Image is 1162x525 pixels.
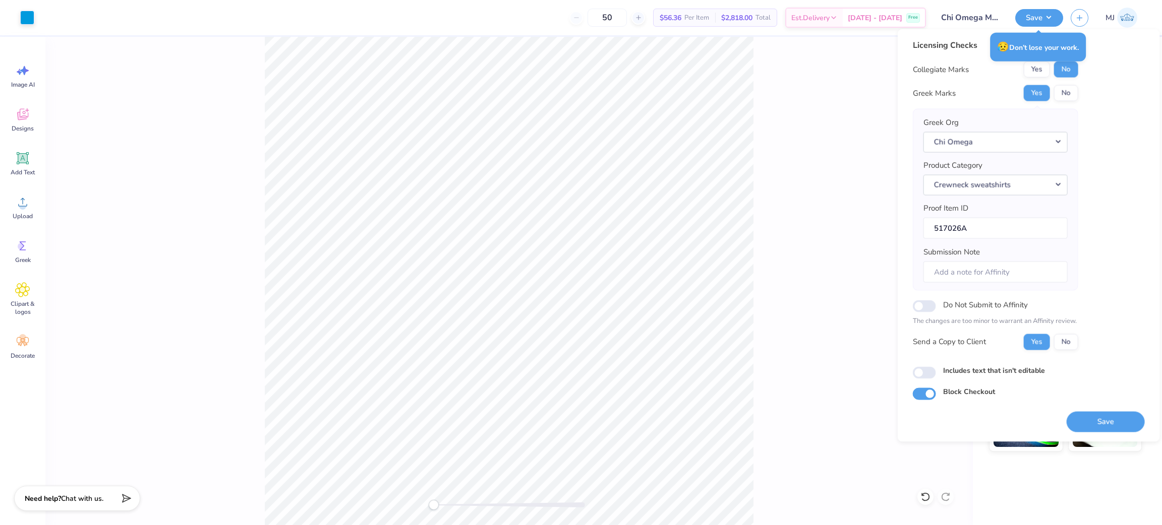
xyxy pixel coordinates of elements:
[990,33,1086,61] div: Don’t lose your work.
[923,246,980,258] label: Submission Note
[6,300,39,316] span: Clipart & logos
[913,316,1078,326] p: The changes are too minor to warrant an Affinity review.
[11,81,35,89] span: Image AI
[923,203,968,214] label: Proof Item ID
[15,256,31,264] span: Greek
[1015,9,1063,27] button: Save
[923,117,959,128] label: Greek Org
[943,386,995,397] label: Block Checkout
[913,87,956,99] div: Greek Marks
[1054,61,1078,78] button: No
[943,298,1028,311] label: Do Not Submit to Affinity
[756,13,771,23] span: Total
[61,494,103,503] span: Chat with us.
[848,13,902,23] span: [DATE] - [DATE]
[13,212,33,220] span: Upload
[588,9,627,27] input: – –
[1117,8,1137,28] img: Mark Joshua Mullasgo
[934,8,1008,28] input: Untitled Design
[11,352,35,360] span: Decorate
[1024,85,1050,101] button: Yes
[11,168,35,176] span: Add Text
[1106,12,1115,24] span: MJ
[1024,334,1050,350] button: Yes
[923,132,1068,152] button: Chi Omega
[923,160,982,171] label: Product Category
[923,261,1068,283] input: Add a note for Affinity
[943,365,1045,375] label: Includes text that isn't editable
[908,14,918,21] span: Free
[721,13,752,23] span: $2,818.00
[12,124,34,133] span: Designs
[923,174,1068,195] button: Crewneck sweatshirts
[660,13,681,23] span: $56.36
[1024,61,1050,78] button: Yes
[913,39,1078,51] div: Licensing Checks
[684,13,709,23] span: Per Item
[913,63,969,75] div: Collegiate Marks
[1067,411,1145,432] button: Save
[1054,85,1078,101] button: No
[1054,334,1078,350] button: No
[25,494,61,503] strong: Need help?
[791,13,830,23] span: Est. Delivery
[429,500,439,510] div: Accessibility label
[997,40,1009,53] span: 😥
[913,336,986,348] div: Send a Copy to Client
[1101,8,1142,28] a: MJ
